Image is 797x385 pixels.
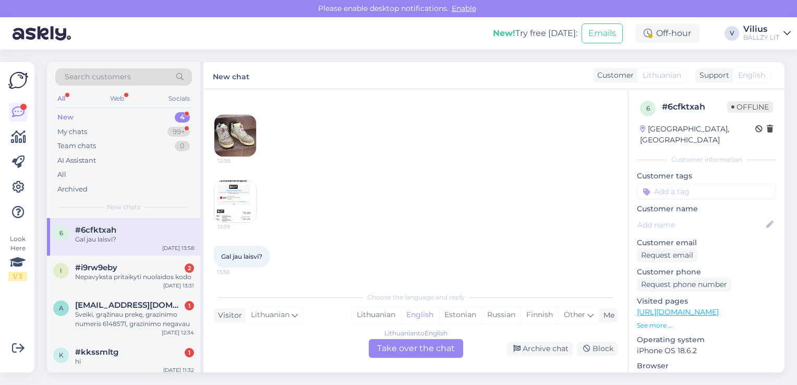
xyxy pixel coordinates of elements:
div: Nepavyksta pritaikyti nuolaidos kodo [75,272,194,282]
p: Safari 18.6 [637,371,776,382]
div: Off-hour [635,24,699,43]
div: Choose the language and reply [214,293,618,302]
div: All [57,170,66,180]
div: Support [695,70,729,81]
div: Socials [166,92,192,105]
div: Sveiki, grąžinau prekę, grazinimo numeris 6148571, grazinimo negavau [75,310,194,329]
div: Russian [481,307,521,323]
div: Customer information [637,155,776,164]
span: #6cfktxah [75,225,116,235]
div: 1 / 3 [8,272,27,281]
span: almute1218@gmail.com [75,300,184,310]
span: 12:38 [218,157,257,165]
div: [DATE] 11:32 [163,366,194,374]
p: iPhone OS 18.6.2 [637,345,776,356]
input: Add name [637,219,764,231]
p: Browser [637,360,776,371]
p: Customer tags [637,171,776,182]
div: My chats [57,127,87,137]
p: Customer name [637,203,776,214]
img: Askly Logo [8,70,28,90]
p: Visited pages [637,296,776,307]
div: Take over the chat [369,339,463,358]
a: [URL][DOMAIN_NAME] [637,307,719,317]
div: Me [599,310,614,321]
div: AI Assistant [57,155,96,166]
span: English [738,70,765,81]
p: See more ... [637,321,776,330]
div: [GEOGRAPHIC_DATA], [GEOGRAPHIC_DATA] [640,124,755,146]
span: #kkssmltg [75,347,118,357]
span: 12:39 [218,223,257,231]
div: Customer [593,70,634,81]
div: Gal jau laisvi? [75,235,194,244]
span: 6 [646,104,650,112]
div: 1 [185,301,194,310]
img: Attachment [214,115,256,157]
b: New! [493,28,515,38]
div: Finnish [521,307,558,323]
span: Other [564,310,585,319]
span: Lithuanian [643,70,681,81]
div: English [401,307,439,323]
span: Lithuanian [251,309,289,321]
span: 13:58 [217,268,256,276]
div: 4 [175,112,190,123]
div: 2 [185,263,194,273]
div: Request phone number [637,278,731,292]
a: ViliusBALLZY LIT [743,25,791,42]
div: 0 [175,141,190,151]
span: a [59,304,64,312]
div: Try free [DATE]: [493,27,577,40]
div: Archive chat [507,342,573,356]
div: Request email [637,248,697,262]
div: BALLZY LIT [743,33,779,42]
span: #i9rw9eby [75,263,117,272]
div: Estonian [439,307,481,323]
div: New [57,112,74,123]
span: 6 [59,229,63,237]
div: hi [75,357,194,366]
div: # 6cfktxah [662,101,727,113]
div: Block [577,342,618,356]
div: Team chats [57,141,96,151]
div: Web [108,92,126,105]
div: All [55,92,67,105]
button: Emails [582,23,623,43]
span: i [60,267,62,274]
div: [DATE] 13:58 [162,244,194,252]
input: Add a tag [637,184,776,199]
span: Gal jau laisvi? [221,252,262,260]
label: New chat [213,68,249,82]
span: k [59,351,64,359]
p: Customer phone [637,267,776,278]
div: Lithuanian [352,307,401,323]
div: Look Here [8,234,27,281]
div: Visitor [214,310,242,321]
p: Customer email [637,237,776,248]
span: New chats [107,202,140,212]
div: Vilius [743,25,779,33]
img: Attachment [214,181,256,222]
div: [DATE] 12:34 [162,329,194,336]
div: 1 [185,348,194,357]
span: Offline [727,101,773,113]
div: 99+ [167,127,190,137]
div: [DATE] 13:31 [163,282,194,290]
div: V [724,26,739,41]
span: Search customers [65,71,131,82]
span: Enable [449,4,479,13]
div: Lithuanian to English [384,329,448,338]
div: Archived [57,184,88,195]
p: Operating system [637,334,776,345]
